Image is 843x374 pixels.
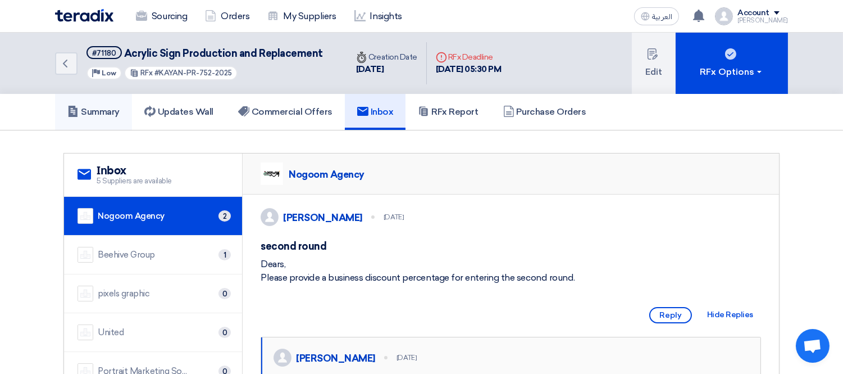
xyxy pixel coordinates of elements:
[436,51,502,63] div: RFx Deadline
[289,168,364,181] div: Nogoom Agency
[796,329,830,363] a: Open chat
[132,94,226,130] a: Updates Wall
[196,4,258,29] a: Orders
[491,94,599,130] a: Purchase Orders
[97,164,172,178] h2: Inbox
[261,258,761,285] div: Dears, Please provide a business discount percentage for entering the second round.
[154,69,232,77] span: #KAYAN-PR-752-2025
[102,69,116,77] span: Low
[218,249,231,260] span: 1
[261,240,761,253] h5: second round
[283,211,362,224] div: [PERSON_NAME]
[296,352,375,364] div: [PERSON_NAME]
[140,69,153,77] span: RFx
[345,94,406,130] a: Inbox
[397,353,417,363] div: [DATE]
[98,287,149,300] div: pixels graphic
[632,33,676,94] button: Edit
[356,63,417,76] div: [DATE]
[384,212,404,222] div: [DATE]
[676,33,788,94] button: RFx Options
[86,46,323,60] h5: Acrylic Sign Production and Replacement
[78,247,93,263] img: company-name
[274,349,291,367] img: profile_test.png
[503,106,586,118] h5: Purchase Orders
[418,106,478,118] h5: RFx Report
[67,106,120,118] h5: Summary
[261,208,279,226] img: profile_test.png
[124,47,323,60] span: Acrylic Sign Production and Replacement
[737,17,788,24] div: [PERSON_NAME]
[238,106,332,118] h5: Commercial Offers
[715,7,733,25] img: profile_test.png
[345,4,411,29] a: Insights
[97,175,172,187] span: 5 Suppliers are available
[356,51,417,63] div: Creation Date
[78,325,93,340] img: company-name
[258,4,345,29] a: My Suppliers
[78,286,93,301] img: company-name
[707,310,753,319] span: Hide Replies
[634,7,679,25] button: العربية
[436,63,502,76] div: [DATE] 05:30 PM
[98,326,124,339] div: United
[55,94,132,130] a: Summary
[652,13,672,21] span: العربية
[357,106,394,118] h5: Inbox
[226,94,345,130] a: Commercial Offers
[218,210,231,222] span: 2
[649,307,692,323] span: Reply
[700,65,764,79] div: RFx Options
[55,9,113,22] img: Teradix logo
[78,208,93,224] img: company-name
[737,8,769,18] div: Account
[405,94,490,130] a: RFx Report
[92,49,116,57] div: #71180
[144,106,213,118] h5: Updates Wall
[127,4,196,29] a: Sourcing
[98,210,165,223] div: Nogoom Agency
[218,327,231,338] span: 0
[218,288,231,299] span: 0
[98,249,155,262] div: Beehive Group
